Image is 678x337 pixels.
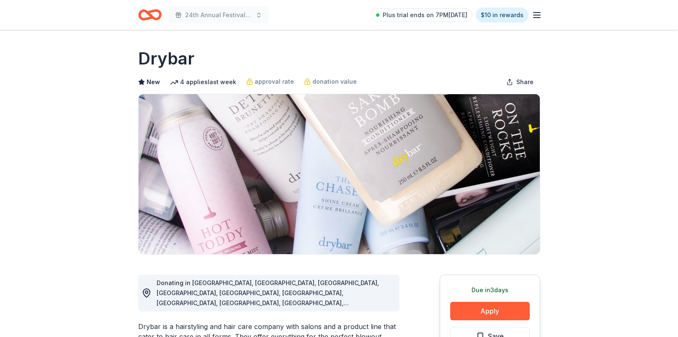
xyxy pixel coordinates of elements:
a: donation value [304,77,357,87]
img: Image for Drybar [139,94,540,254]
button: 24th Annual Festival of Trees Gala [168,7,269,23]
button: Share [500,74,540,90]
span: approval rate [255,77,294,87]
span: donation value [312,77,357,87]
a: approval rate [246,77,294,87]
span: New [147,77,160,87]
h1: Drybar [138,47,194,70]
a: Plus trial ends on 7PM[DATE] [371,8,472,22]
span: Share [516,77,534,87]
a: $10 in rewards [476,8,528,23]
div: Due in 3 days [450,285,530,295]
span: 24th Annual Festival of Trees Gala [185,10,252,20]
div: 4 applies last week [170,77,236,87]
button: Apply [450,302,530,320]
a: Home [138,5,162,25]
span: Plus trial ends on 7PM[DATE] [383,10,467,20]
